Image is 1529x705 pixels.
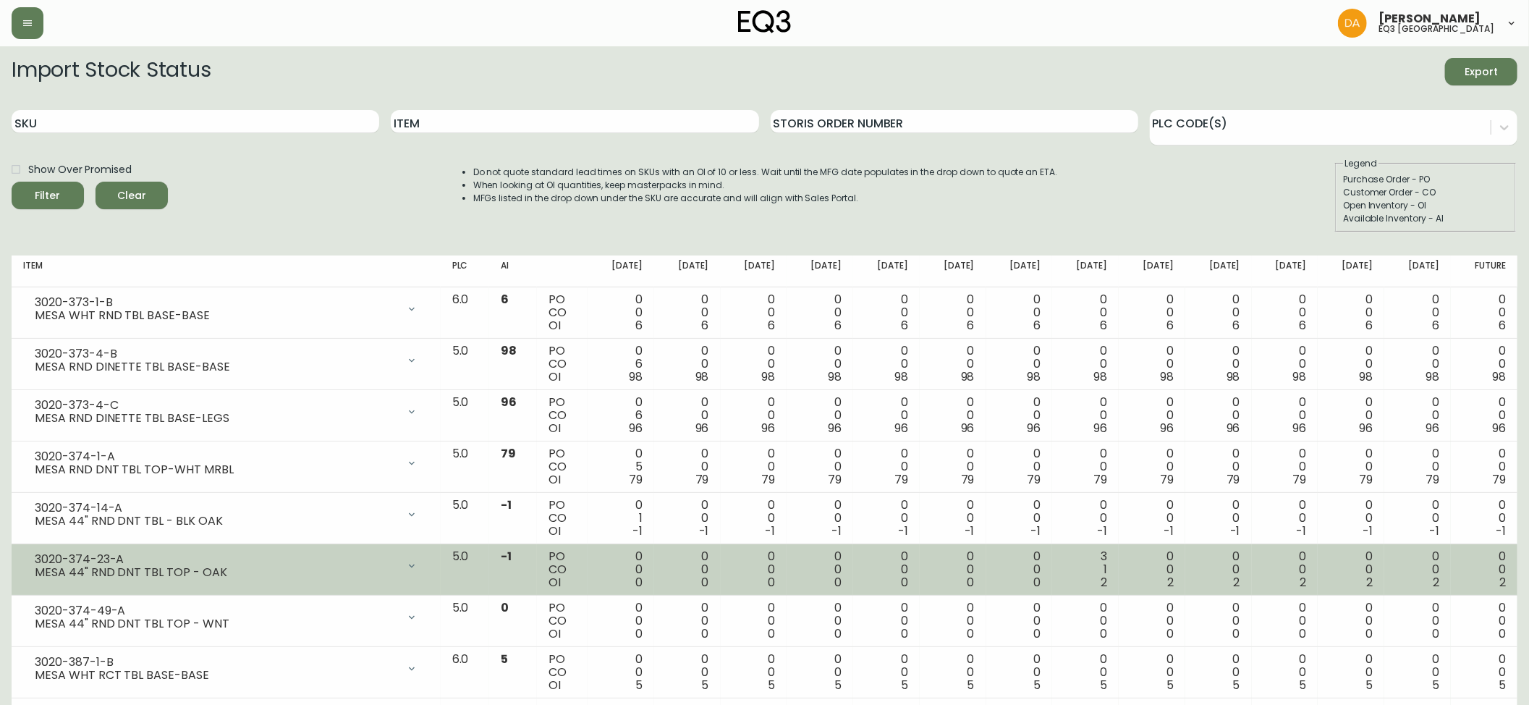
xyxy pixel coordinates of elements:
div: 0 0 [798,653,842,692]
span: 0 [501,599,509,616]
span: 96 [1160,420,1174,436]
div: 0 0 [1329,345,1373,384]
div: 0 0 [1197,293,1240,332]
div: MESA 44" RND DNT TBL TOP - WNT [35,617,397,630]
div: 0 0 [1263,293,1307,332]
div: 0 0 [798,550,842,589]
div: 0 0 [1263,396,1307,435]
span: 0 [1432,625,1439,642]
div: 0 0 [1462,550,1506,589]
div: 0 0 [865,550,908,589]
div: 0 0 [1130,653,1174,692]
div: PO CO [549,396,576,435]
th: Item [12,256,441,287]
span: 98 [894,368,908,385]
div: 3020-373-1-B [35,296,397,309]
div: 0 0 [798,293,842,332]
div: 0 0 [1197,345,1240,384]
div: 0 0 [998,293,1041,332]
div: 0 0 [931,499,975,538]
div: 0 0 [865,499,908,538]
div: 0 0 [1197,601,1240,641]
span: 98 [1093,368,1107,385]
span: 0 [1233,625,1240,642]
div: 0 0 [666,499,709,538]
div: 0 0 [865,653,908,692]
span: -1 [1230,523,1240,539]
div: 0 0 [1130,601,1174,641]
span: 0 [768,574,775,591]
div: 0 0 [931,447,975,486]
div: 3020-374-14-AMESA 44" RND DNT TBL - BLK OAK [23,499,429,531]
span: 0 [834,574,842,591]
div: Filter [35,187,61,205]
span: OI [549,420,561,436]
div: 3020-387-1-B [35,656,397,669]
div: 0 0 [666,601,709,641]
li: MFGs listed in the drop down under the SKU are accurate and will align with Sales Portal. [473,192,1058,205]
div: 0 0 [865,447,908,486]
div: 0 0 [998,653,1041,692]
div: 0 0 [1396,499,1439,538]
span: 96 [501,394,517,410]
span: -1 [501,548,512,565]
div: 0 0 [666,345,709,384]
span: 96 [1293,420,1307,436]
th: [DATE] [920,256,986,287]
div: 0 5 [599,447,643,486]
div: 0 0 [1263,345,1307,384]
div: 0 0 [666,447,709,486]
div: 0 0 [1462,447,1506,486]
div: 0 0 [666,550,709,589]
td: 5.0 [441,596,489,647]
span: 6 [1432,317,1439,334]
span: 96 [1359,420,1373,436]
div: 0 0 [1064,396,1107,435]
div: MESA RND DNT TBL TOP-WHT MRBL [35,463,397,476]
span: 96 [1227,420,1240,436]
button: Filter [12,182,84,209]
div: PO CO [549,601,576,641]
div: 3020-373-4-CMESA RND DINETTE TBL BASE-LEGS [23,396,429,428]
div: 0 0 [998,447,1041,486]
div: 0 0 [931,396,975,435]
span: 98 [961,368,975,385]
div: 0 0 [1064,601,1107,641]
span: 2 [1101,574,1107,591]
div: 0 0 [1197,653,1240,692]
span: 98 [629,368,643,385]
span: -1 [1097,523,1107,539]
span: 79 [629,471,643,488]
span: OI [549,625,561,642]
span: -1 [1496,523,1506,539]
th: Future [1451,256,1517,287]
div: 0 0 [1263,653,1307,692]
span: 0 [1365,625,1373,642]
div: 0 0 [998,396,1041,435]
span: 0 [901,574,908,591]
div: 0 0 [931,653,975,692]
div: 0 0 [1263,601,1307,641]
div: 3020-374-1-AMESA RND DNT TBL TOP-WHT MRBL [23,447,429,479]
span: 2 [1300,574,1307,591]
span: 6 [1365,317,1373,334]
th: [DATE] [1384,256,1451,287]
div: 0 0 [1329,293,1373,332]
span: 79 [1227,471,1240,488]
span: 79 [501,445,516,462]
span: 98 [1227,368,1240,385]
div: 0 0 [732,396,776,435]
span: 2 [1366,574,1373,591]
div: 0 0 [931,601,975,641]
div: PO CO [549,499,576,538]
div: 0 0 [599,550,643,589]
span: Show Over Promised [28,162,132,177]
div: 0 6 [599,345,643,384]
div: Available Inventory - AI [1343,212,1508,225]
div: 0 0 [666,653,709,692]
span: 98 [1160,368,1174,385]
span: 79 [1160,471,1174,488]
div: 3020-387-1-BMESA WHT RCT TBL BASE-BASE [23,653,429,685]
span: [PERSON_NAME] [1378,13,1481,25]
li: When looking at OI quantities, keep masterpacks in mind. [473,179,1058,192]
